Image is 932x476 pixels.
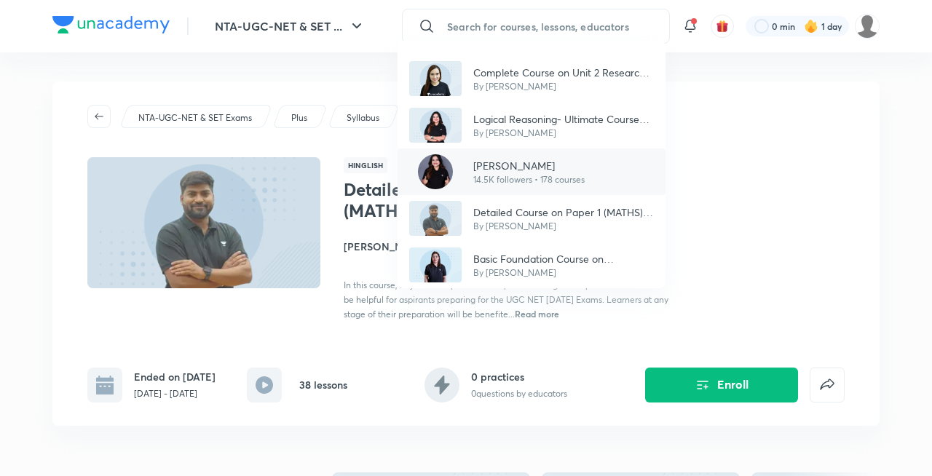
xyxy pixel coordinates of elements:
[473,127,654,140] p: By [PERSON_NAME]
[398,148,666,195] a: Avatar[PERSON_NAME]14.5K followers • 178 courses
[398,102,666,148] a: AvatarLogical Reasoning- Ultimate Course for [DATE]By [PERSON_NAME]
[409,247,462,282] img: Avatar
[473,80,654,93] p: By [PERSON_NAME]
[473,220,654,233] p: By [PERSON_NAME]
[409,108,462,143] img: Avatar
[473,173,585,186] p: 14.5K followers • 178 courses
[398,55,666,102] a: AvatarComplete Course on Unit 2 Research Aptitude NET/JRF [DATE]By [PERSON_NAME]
[473,158,585,173] p: [PERSON_NAME]
[473,65,654,80] p: Complete Course on Unit 2 Research Aptitude NET/JRF [DATE]
[473,205,654,220] p: Detailed Course on Paper 1 (MATHS) - UGC NET [DATE]
[409,61,462,96] img: Avatar
[418,154,453,189] img: Avatar
[398,195,666,242] a: AvatarDetailed Course on Paper 1 (MATHS) - UGC NET [DATE]By [PERSON_NAME]
[473,266,654,279] p: By [PERSON_NAME]
[473,251,654,266] p: Basic Foundation Course on Psychology - UGC NET [DATE]
[473,111,654,127] p: Logical Reasoning- Ultimate Course for [DATE]
[398,242,666,288] a: AvatarBasic Foundation Course on Psychology - UGC NET [DATE]By [PERSON_NAME]
[409,201,462,236] img: Avatar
